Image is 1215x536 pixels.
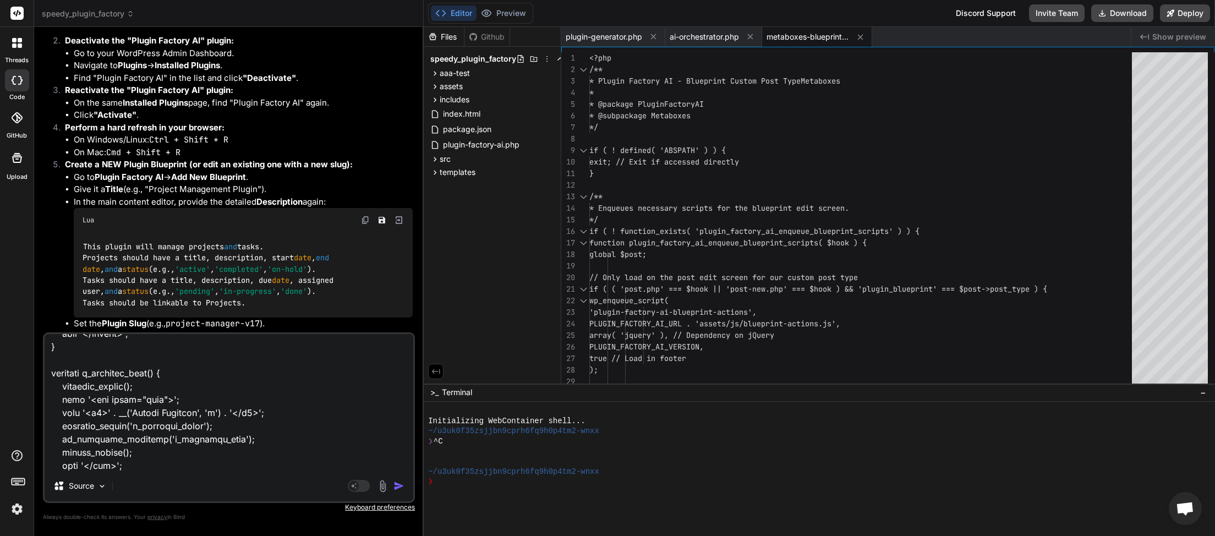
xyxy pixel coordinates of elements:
div: 24 [561,318,575,330]
code: Cmd + Shift + R [106,147,180,158]
strong: Deactivate the "Plugin Factory AI" plugin: [65,35,234,46]
strong: Module Type [102,330,154,341]
li: Set the (e.g., ). [74,318,413,330]
span: * Plugin Factory AI - Blueprint Custom Post Type [589,76,801,86]
li: Navigate to -> . [74,59,413,72]
div: Click to collapse the range. [576,295,590,307]
span: status [122,264,149,274]
strong: Description [256,196,303,207]
img: Open in Browser [394,215,404,225]
span: cripts( $hook ) { [792,238,867,248]
span: * Enqueues necessary scripts for the blueprint ed [589,203,805,213]
span: true // Load in footer [589,353,686,363]
div: 5 [561,99,575,110]
div: 8 [561,133,575,145]
div: 14 [561,203,575,214]
p: Keyboard preferences [43,503,415,512]
button: Invite Team [1029,4,1085,22]
div: Github [464,31,510,42]
span: PLUGIN_FACTORY_AI_VERSION, [589,342,704,352]
span: ost_type ) { [994,284,1047,294]
li: Go to -> . [74,171,413,184]
button: − [1198,384,1208,401]
div: Click to collapse the range. [576,64,590,75]
span: hp' === $hook ) && 'plugin_blueprint' === $post->p [774,284,994,294]
div: 9 [561,145,575,156]
span: 'plugin-factory-ai-blueprint-actio [589,307,739,317]
span: ^C [434,436,443,446]
span: ); [589,365,598,375]
strong: "Activate" [94,110,136,120]
span: function plugin_factory_ai_enqueue_blueprint_s [589,238,792,248]
span: ai-orchestrator.php [670,31,739,42]
div: Open chat [1169,492,1202,525]
div: 22 [561,295,575,307]
span: aaa-test [440,68,470,79]
span: } [589,168,594,178]
span: and [105,264,118,274]
img: icon [393,480,404,491]
strong: Plugin Factory AI [95,172,163,182]
span: includes [440,94,469,105]
span: * @subpackage Metaboxes [589,111,691,121]
div: Click to collapse the range. [576,145,590,156]
span: _blueprint_scripts' ) ) { [809,226,920,236]
p: Always double-check its answers. Your in Bind [43,512,415,522]
code: project-manager-v17 [166,318,260,329]
button: Preview [477,6,530,21]
strong: Installed Plugins [123,97,188,108]
span: privacy [147,513,167,520]
span: it screen. [805,203,849,213]
strong: Plugins [118,60,147,70]
div: Discord Support [949,4,1022,22]
label: code [9,92,25,102]
strong: "Custom" [161,330,201,341]
div: 26 [561,341,575,353]
span: exit; // Exit if accessed directly [589,157,739,167]
div: 7 [561,122,575,133]
span: wp_enqueue_script( [589,296,669,305]
li: Go to your WordPress Admin Dashboard. [74,47,413,60]
span: n jQuery [739,330,774,340]
span: ns', [739,307,757,317]
span: 'pending' [175,287,215,297]
span: ❯ [428,477,434,486]
span: end [316,253,329,263]
div: 18 [561,249,575,260]
span: Terminal [442,387,472,398]
span: 'on-hold' [267,264,307,274]
textarea: <?lor // Ipsumd Sita Conse adi Elitseddo eiusmodt i_utlabor_etdolor() { magn '<ali enima="minimve... [45,334,413,471]
span: 'completed' [215,264,263,274]
button: Download [1091,4,1153,22]
div: 12 [561,179,575,191]
span: Lua [83,216,94,225]
li: Click . [74,109,413,122]
span: plugin-factory-ai.php [442,138,521,151]
div: 3 [561,75,575,87]
span: date [294,253,311,263]
strong: Add New Blueprint [171,172,246,182]
strong: Plugin Slug [102,318,146,329]
div: 21 [561,283,575,295]
span: Metaboxes [801,76,840,86]
p: Source [69,480,94,491]
div: 19 [561,260,575,272]
strong: Create a NEW Plugin Blueprint (or edit an existing one with a new slug): [65,159,353,169]
span: status [122,287,149,297]
li: Give it a (e.g., "Project Management Plugin"). [74,183,413,196]
span: * @package PluginFactoryAI [589,99,704,109]
div: 17 [561,237,575,249]
div: 13 [561,191,575,203]
button: Save file [374,212,390,228]
img: settings [8,500,26,518]
div: 4 [561,87,575,99]
div: 10 [561,156,575,168]
span: date [272,275,289,285]
span: if ( ( 'post.php' === $hook || 'post-new.p [589,284,774,294]
img: copy [361,216,370,225]
span: /blueprint-actions.js', [739,319,840,329]
label: threads [5,56,29,65]
span: ❯ [428,436,434,446]
div: 28 [561,364,575,376]
div: 11 [561,168,575,179]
